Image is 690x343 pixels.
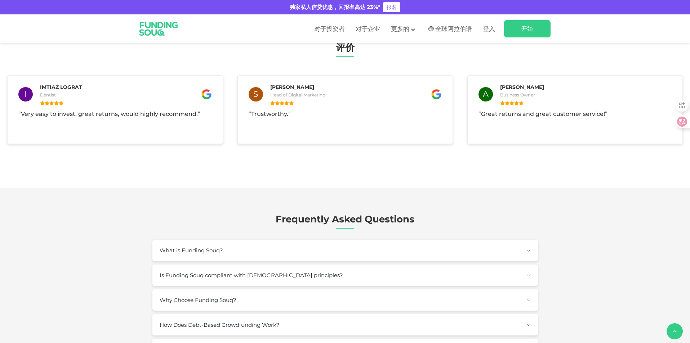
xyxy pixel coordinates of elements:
button: 后退 [667,323,683,339]
div: I [25,88,27,100]
button: Is Funding Souq compliant with [DEMOGRAPHIC_DATA] principles? [152,265,538,286]
span: Very easy to invest, great returns, would highly recommend. [21,110,198,117]
img: 南非国旗 [428,26,434,31]
a: 报名 [383,2,400,12]
font: 登入 [483,25,495,32]
p: Imtiaz Lograt [40,83,82,92]
span: Frequently Asked Questions [276,213,414,225]
font: 对于企业 [356,25,380,32]
font: 全球阿拉伯语 [435,25,472,32]
div: S [253,88,258,100]
img: 谷歌图标 [201,89,212,100]
button: How Does Debt-Based Crowdfunding Work? [152,314,538,335]
div: Head of Digital Marketing [270,92,325,98]
div: Business Owner [500,92,535,98]
button: What is Funding Souq? [152,240,538,261]
div: A [483,88,489,100]
img: 谷歌图标 [431,89,442,100]
font: 更多的 [391,25,409,32]
p: “ ” [249,109,442,118]
font: 报名 [387,4,397,10]
a: 对于投资者 [312,23,347,35]
font: 开始 [521,25,533,32]
font: 评价 [336,42,355,53]
button: Why Choose Funding Souq? [152,289,538,311]
font: 独家私人信贷优惠，回报率高达 23%* [290,4,380,10]
a: 登入 [481,23,495,35]
a: 对于企业 [354,23,382,35]
div: Dentist [40,92,56,98]
span: Great returns and great customer service! [481,110,605,117]
span: Trustworthy. [251,110,288,117]
p: “ ” [18,109,212,118]
font: 对于投资者 [314,25,345,32]
img: 标识 [134,16,183,42]
p: [PERSON_NAME] [500,83,544,92]
p: “ ” [478,109,672,118]
p: [PERSON_NAME] [270,83,314,92]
